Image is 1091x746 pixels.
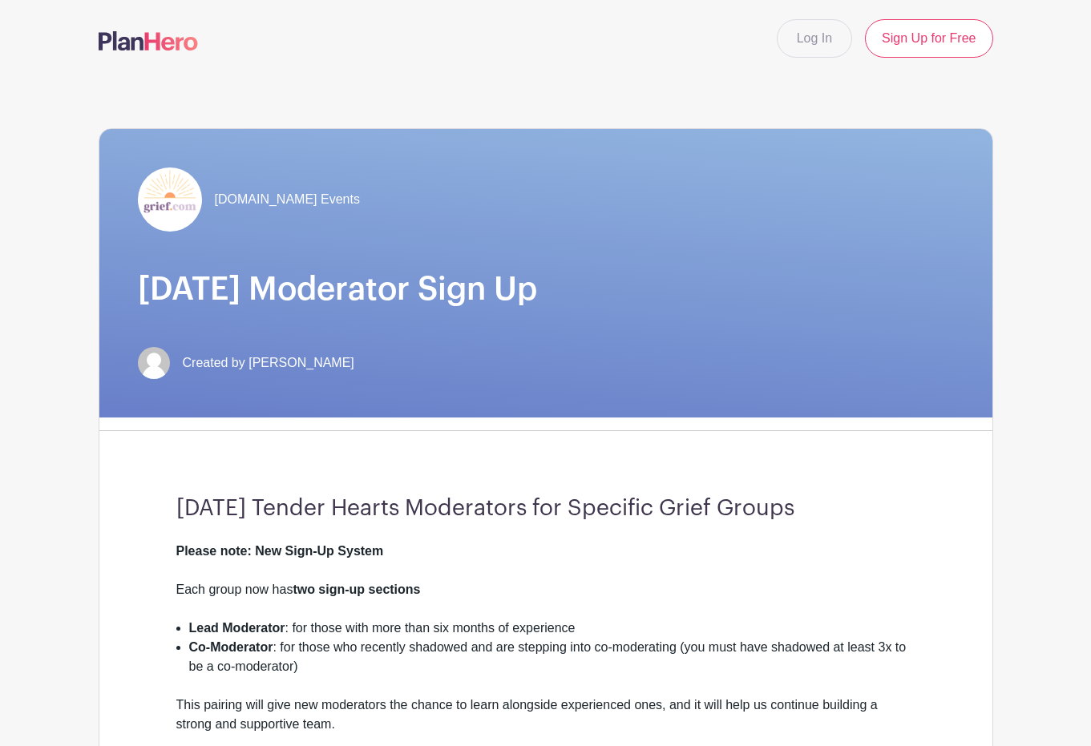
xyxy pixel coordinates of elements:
h3: [DATE] Tender Hearts Moderators for Specific Grief Groups [176,495,915,522]
img: default-ce2991bfa6775e67f084385cd625a349d9dcbb7a52a09fb2fda1e96e2d18dcdb.png [138,347,170,379]
strong: Lead Moderator [189,621,285,635]
h1: [DATE] Moderator Sign Up [138,270,954,308]
span: Created by [PERSON_NAME] [183,353,354,373]
a: Sign Up for Free [865,19,992,58]
strong: Co-Moderator [189,640,273,654]
img: grief-logo-planhero.png [138,167,202,232]
a: Log In [777,19,852,58]
span: [DOMAIN_NAME] Events [215,190,360,209]
img: logo-507f7623f17ff9eddc593b1ce0a138ce2505c220e1c5a4e2b4648c50719b7d32.svg [99,31,198,50]
li: : for those who recently shadowed and are stepping into co-moderating (you must have shadowed at ... [189,638,915,696]
strong: two sign-up sections [293,583,420,596]
li: : for those with more than six months of experience [189,619,915,638]
strong: Please note: New Sign-Up System [176,544,384,558]
div: Each group now has [176,580,915,619]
